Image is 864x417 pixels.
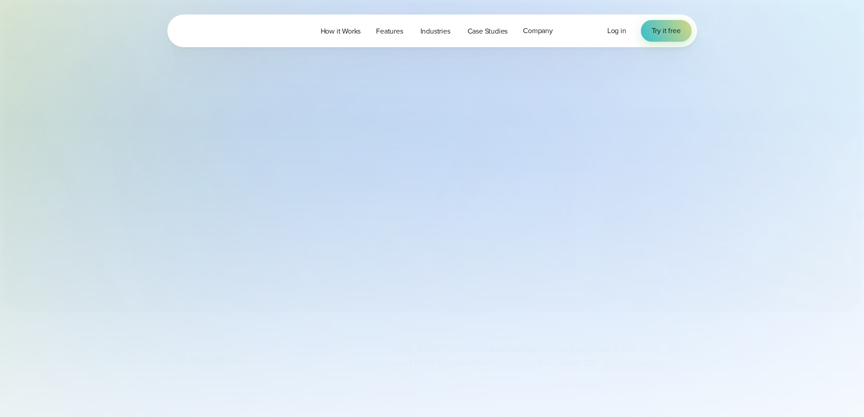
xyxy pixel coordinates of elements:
a: Case Studies [460,22,516,40]
span: Try it free [652,25,681,36]
span: Features [376,26,403,37]
a: How it Works [313,22,369,40]
span: How it Works [321,26,361,37]
span: Case Studies [468,26,508,37]
span: Company [523,25,553,36]
span: Industries [420,26,450,37]
a: Try it free [641,20,692,42]
a: Log in [607,25,626,36]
